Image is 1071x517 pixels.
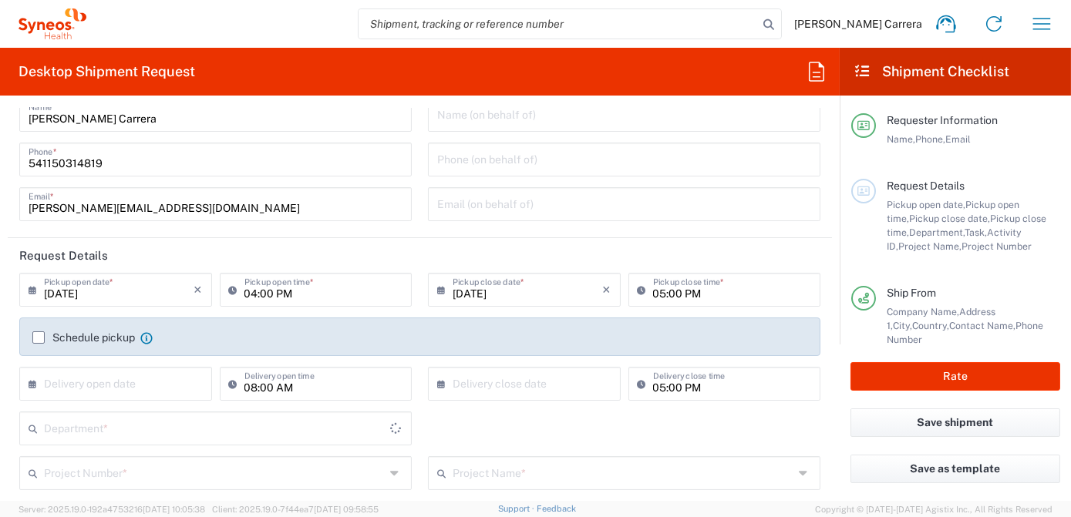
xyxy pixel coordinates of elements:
span: Copyright © [DATE]-[DATE] Agistix Inc., All Rights Reserved [815,502,1052,516]
h2: Shipment Checklist [854,62,1009,81]
a: Support [498,504,537,513]
button: Rate [850,362,1060,391]
span: Client: 2025.19.0-7f44ea7 [212,505,379,514]
span: City, [893,320,912,331]
h2: Desktop Shipment Request [19,62,195,81]
i: × [194,277,203,302]
span: Project Number [962,240,1032,252]
span: Phone, [915,133,945,145]
span: [DATE] 10:05:38 [143,505,205,514]
span: Country, [912,320,949,331]
span: Ship From [887,287,936,299]
span: Company Name, [887,306,959,317]
a: Feedback [537,504,576,513]
span: Email [945,133,971,145]
h2: Request Details [19,248,108,264]
span: Pickup close date, [909,213,990,224]
span: [DATE] 09:58:55 [314,505,379,514]
i: × [603,277,611,302]
span: Name, [887,133,915,145]
button: Save shipment [850,408,1060,437]
span: Requester Information [887,114,998,126]
span: Pickup open date, [887,199,965,210]
span: Task, [965,227,987,238]
span: Contact Name, [949,320,1015,331]
span: Department, [909,227,965,238]
span: Project Name, [898,240,962,252]
span: [PERSON_NAME] Carrera [794,17,922,31]
span: Request Details [887,180,965,192]
span: Server: 2025.19.0-192a4753216 [19,505,205,514]
label: Schedule pickup [32,331,135,344]
button: Save as template [850,455,1060,483]
input: Shipment, tracking or reference number [359,9,758,39]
